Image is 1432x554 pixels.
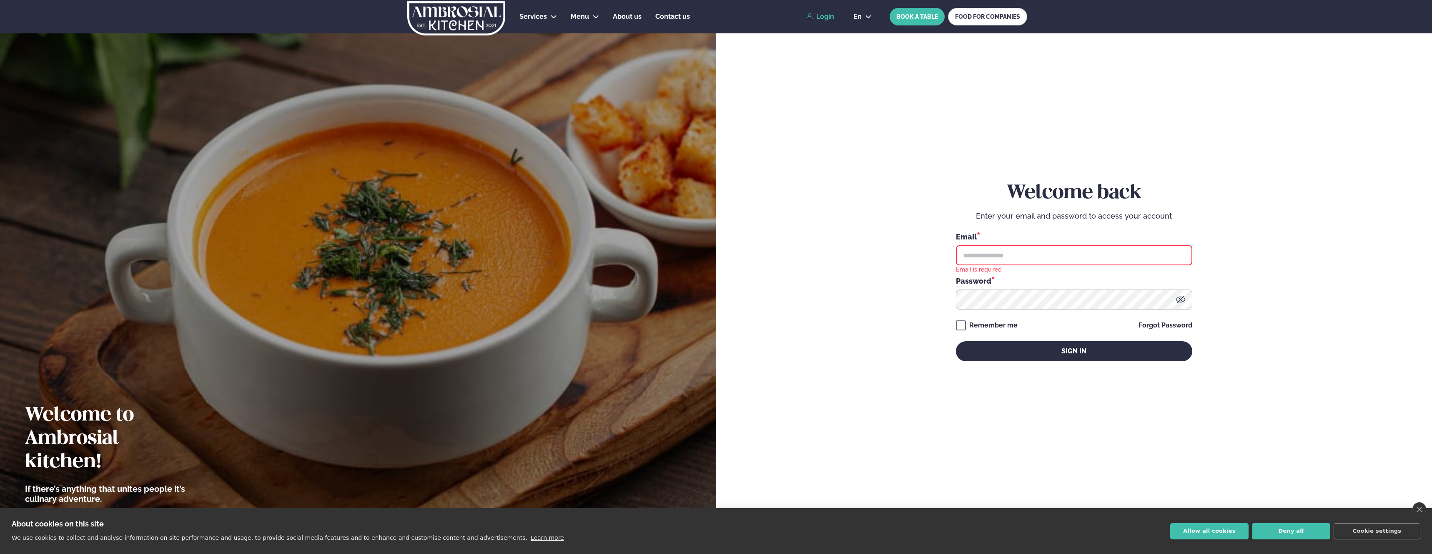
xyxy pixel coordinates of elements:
[406,1,506,35] img: logo
[956,265,1002,273] div: Email is required
[531,534,564,541] a: Learn more
[571,13,589,20] span: Menu
[655,13,690,20] span: Contact us
[25,484,198,504] p: If there’s anything that unites people it’s culinary adventure.
[571,12,589,22] a: Menu
[613,13,642,20] span: About us
[1334,523,1420,539] button: Cookie settings
[25,404,198,474] h2: Welcome to Ambrosial kitchen!
[956,181,1192,205] h2: Welcome back
[956,275,1192,286] div: Password
[12,534,527,541] p: We use cookies to collect and analyse information on site performance and usage, to provide socia...
[806,13,834,20] a: Login
[847,13,878,20] button: en
[956,211,1192,221] p: Enter your email and password to access your account
[956,341,1192,361] button: Sign in
[853,13,862,20] span: en
[613,12,642,22] a: About us
[1139,322,1192,329] a: Forgot Password
[956,231,1192,242] div: Email
[948,8,1027,25] a: FOOD FOR COMPANIES
[1412,502,1426,516] a: close
[655,12,690,22] a: Contact us
[890,8,945,25] button: BOOK A TABLE
[519,12,547,22] a: Services
[519,13,547,20] span: Services
[1170,523,1249,539] button: Allow all cookies
[1252,523,1330,539] button: Deny all
[12,519,104,528] strong: About cookies on this site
